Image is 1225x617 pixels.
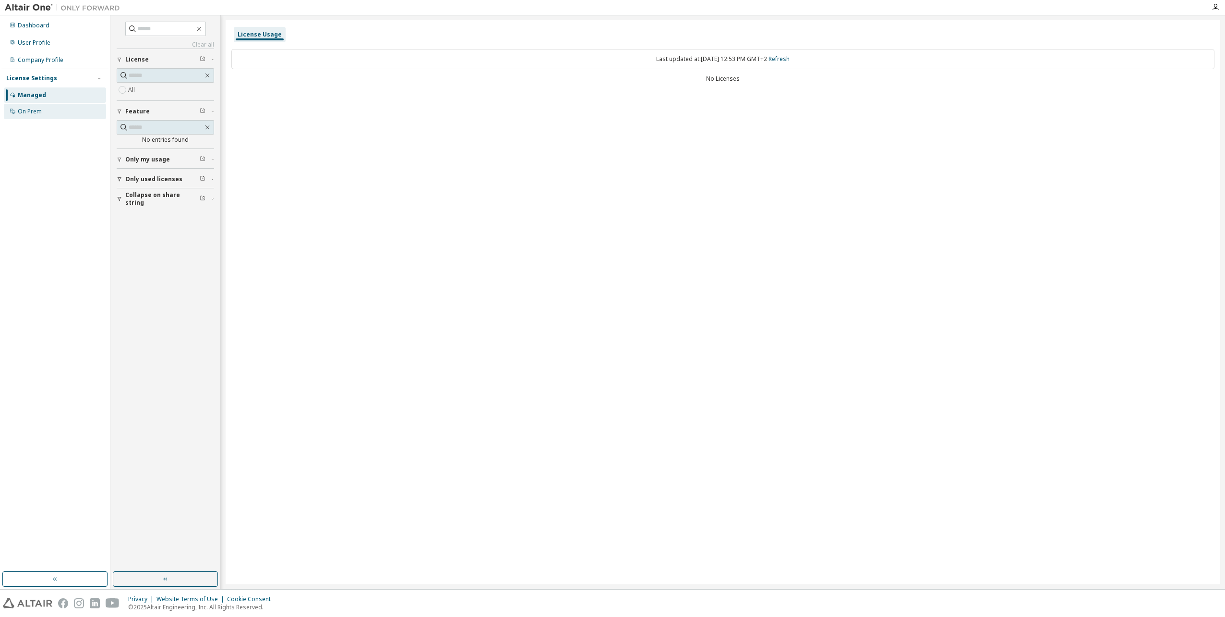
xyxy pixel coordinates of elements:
[117,188,214,210] button: Collapse on share string
[117,149,214,170] button: Only my usage
[200,175,205,183] span: Clear filter
[117,136,214,144] div: No entries found
[3,598,52,608] img: altair_logo.svg
[238,31,282,38] div: License Usage
[106,598,120,608] img: youtube.svg
[128,84,137,96] label: All
[117,41,214,49] a: Clear all
[5,3,125,12] img: Altair One
[58,598,68,608] img: facebook.svg
[117,169,214,190] button: Only used licenses
[128,595,156,603] div: Privacy
[125,156,170,163] span: Only my usage
[18,56,63,64] div: Company Profile
[200,108,205,115] span: Clear filter
[231,75,1214,83] div: No Licenses
[125,108,150,115] span: Feature
[6,74,57,82] div: License Settings
[227,595,276,603] div: Cookie Consent
[90,598,100,608] img: linkedin.svg
[128,603,276,611] p: © 2025 Altair Engineering, Inc. All Rights Reserved.
[125,191,200,207] span: Collapse on share string
[74,598,84,608] img: instagram.svg
[125,175,182,183] span: Only used licenses
[18,108,42,115] div: On Prem
[200,156,205,163] span: Clear filter
[200,56,205,63] span: Clear filter
[125,56,149,63] span: License
[231,49,1214,69] div: Last updated at: [DATE] 12:53 PM GMT+2
[200,195,205,203] span: Clear filter
[18,91,46,99] div: Managed
[156,595,227,603] div: Website Terms of Use
[117,101,214,122] button: Feature
[18,22,49,29] div: Dashboard
[769,55,790,63] a: Refresh
[18,39,50,47] div: User Profile
[117,49,214,70] button: License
